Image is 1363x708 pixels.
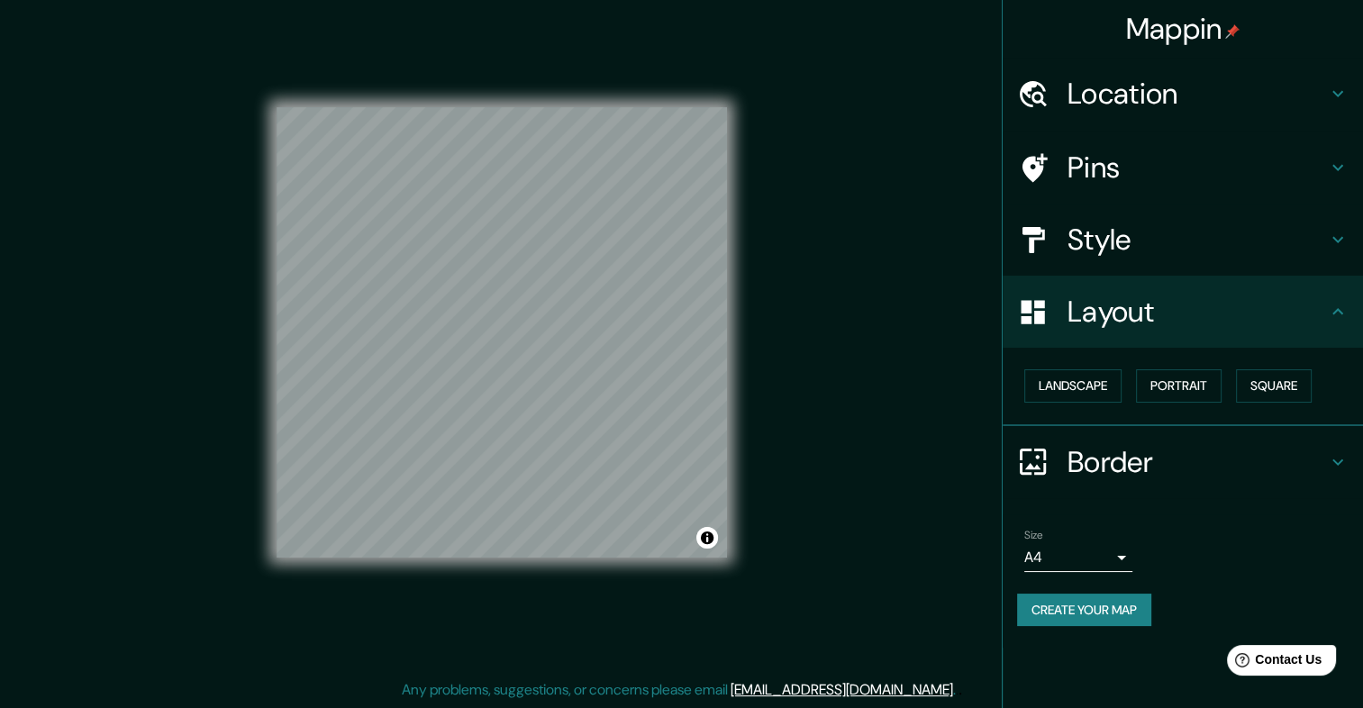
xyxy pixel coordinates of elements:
a: [EMAIL_ADDRESS][DOMAIN_NAME] [731,680,953,699]
div: Border [1003,426,1363,498]
button: Toggle attribution [696,527,718,549]
button: Create your map [1017,594,1151,627]
canvas: Map [277,107,727,558]
h4: Layout [1068,294,1327,330]
h4: Mappin [1126,11,1240,47]
button: Landscape [1024,369,1122,403]
div: Layout [1003,276,1363,348]
h4: Location [1068,76,1327,112]
iframe: Help widget launcher [1203,638,1343,688]
div: Location [1003,58,1363,130]
label: Size [1024,527,1043,542]
div: Style [1003,204,1363,276]
div: A4 [1024,543,1132,572]
h4: Style [1068,222,1327,258]
button: Square [1236,369,1312,403]
div: . [959,679,962,701]
h4: Pins [1068,150,1327,186]
h4: Border [1068,444,1327,480]
div: . [956,679,959,701]
img: pin-icon.png [1225,24,1240,39]
button: Portrait [1136,369,1222,403]
div: Pins [1003,132,1363,204]
p: Any problems, suggestions, or concerns please email . [402,679,956,701]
